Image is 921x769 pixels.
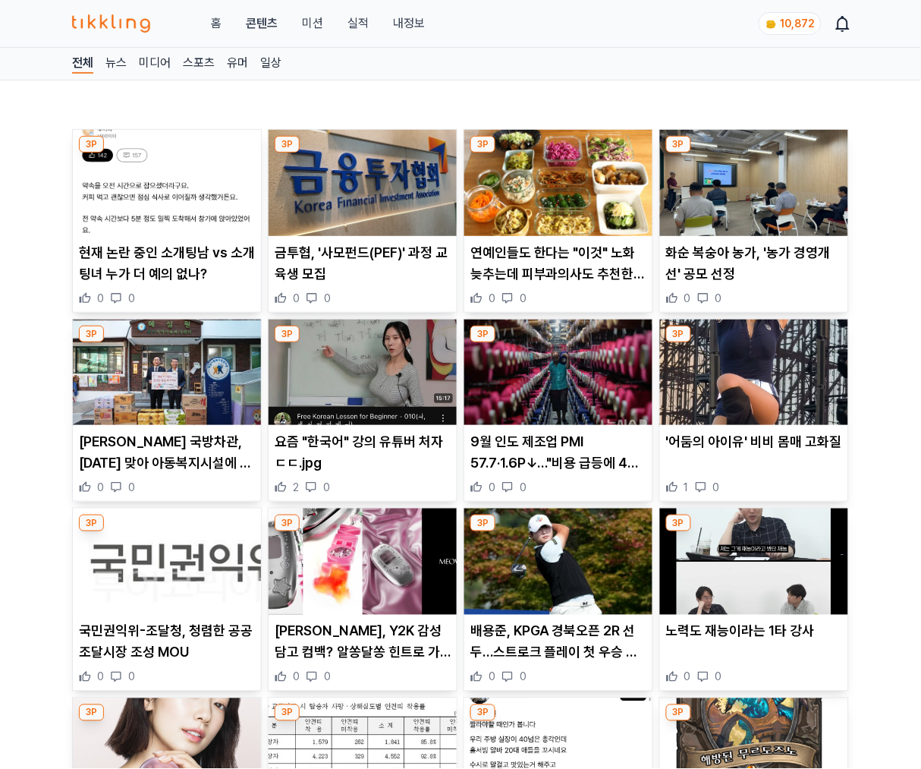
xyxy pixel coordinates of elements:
a: coin 10,872 [759,12,819,35]
span: 0 [97,670,104,685]
span: 0 [489,480,495,495]
p: 금투협, '사모펀드(PEF)' 과정 교육생 모집 [275,242,451,285]
span: 0 [97,480,104,495]
div: 3P [470,136,495,153]
div: 3P 배용준, KPGA 경북오픈 2R 선두…스트로크 플레이 첫 우승 도전 배용준, KPGA 경북오픈 2R 선두…스트로크 플레이 첫 우승 도전 0 0 [464,508,653,692]
img: 국민권익위-조달청, 청렴한 공공조달시장 조성 MOU [73,509,261,615]
img: 노력도 재능이라는 1타 강사 [660,509,848,615]
span: 0 [520,670,527,685]
a: 홈 [211,14,222,33]
a: 유머 [227,54,248,74]
span: 0 [489,291,495,306]
img: 현재 논란 중인 소개팅남 vs 소개팅녀 누가 더 예의 없나? [73,130,261,236]
div: 3P 화순 복숭아 농가, '농가 경영개선' 공모 선정 화순 복숭아 농가, '농가 경영개선' 공모 선정 0 0 [659,129,849,313]
a: 콘텐츠 [246,14,278,33]
p: '어둠의 아이유' 비비 몸매 고화질 [666,431,842,452]
div: 3P [470,515,495,531]
a: 스포츠 [183,54,215,74]
p: 현재 논란 중인 소개팅남 vs 소개팅녀 누가 더 예의 없나? [79,242,255,285]
img: coin [765,18,778,30]
img: 티끌링 [72,14,150,33]
img: 연예인들도 한다는 "이것" 노화 늦추는데 피부과의사도 추천한 이유 [464,130,652,236]
p: 국민권익위-조달청, 청렴한 공공조달시장 조성 MOU [79,621,255,663]
img: 요즘 "한국어" 강의 유튜버 처자ㄷㄷ.jpg [269,320,457,426]
div: 3P 금투협, '사모펀드(PEF)' 과정 교육생 모집 금투협, '사모펀드(PEF)' 과정 교육생 모집 0 0 [268,129,457,313]
a: 실적 [347,14,369,33]
img: 배용준, KPGA 경북오픈 2R 선두…스트로크 플레이 첫 우승 도전 [464,509,652,615]
a: 일상 [260,54,281,74]
div: 3P 이두희 국방차관, 추석 맞아 아동복지시설에 간식·위문금 전달 [PERSON_NAME] 국방차관, [DATE] 맞아 아동복지시설에 간식·위문금 전달 0 0 [72,319,262,503]
div: 3P [666,326,691,342]
p: 화순 복숭아 농가, '농가 경영개선' 공모 선정 [666,242,842,285]
p: [PERSON_NAME] 국방차관, [DATE] 맞아 아동복지시설에 간식·위문금 전달 [79,431,255,474]
span: 0 [520,480,527,495]
img: 금투협, '사모펀드(PEF)' 과정 교육생 모집 [269,130,457,236]
a: 전체 [72,54,93,74]
a: 뉴스 [105,54,127,74]
p: 노력도 재능이라는 1타 강사 [666,621,842,642]
span: 0 [97,291,104,306]
div: 3P [79,515,104,531]
span: 10,872 [781,17,815,30]
span: 0 [713,480,720,495]
span: 0 [293,291,300,306]
p: 9월 인도 제조업 PMI 57.7·1.6P↓…"비용 급등에 4개월 만에 저수준" [470,431,646,474]
div: 3P 국민권익위-조달청, 청렴한 공공조달시장 조성 MOU 국민권익위-조달청, 청렴한 공공조달시장 조성 MOU 0 0 [72,508,262,692]
div: 3P [79,326,104,342]
span: 0 [520,291,527,306]
a: 내정보 [393,14,425,33]
span: 0 [684,291,691,306]
span: 1 [684,480,689,495]
span: 0 [489,670,495,685]
div: 3P [666,136,691,153]
p: 연예인들도 한다는 "이것" 노화 늦추는데 피부과의사도 추천한 이유 [470,242,646,285]
img: '어둠의 아이유' 비비 몸매 고화질 [660,320,848,426]
span: 0 [324,291,331,306]
div: 3P [470,704,495,721]
span: 0 [324,670,331,685]
div: 3P 노력도 재능이라는 1타 강사 노력도 재능이라는 1타 강사 0 0 [659,508,849,692]
div: 3P 현재 논란 중인 소개팅남 vs 소개팅녀 누가 더 예의 없나? 현재 논란 중인 소개팅남 vs 소개팅녀 누가 더 예의 없나? 0 0 [72,129,262,313]
button: 미션 [302,14,323,33]
span: 0 [128,480,135,495]
img: 9월 인도 제조업 PMI 57.7·1.6P↓…"비용 급등에 4개월 만에 저수준" [464,320,652,426]
a: 미디어 [139,54,171,74]
div: 3P [666,515,691,531]
span: 0 [128,670,135,685]
div: 3P '어둠의 아이유' 비비 몸매 고화질 '어둠의 아이유' 비비 몸매 고화질 1 0 [659,319,849,503]
span: 0 [684,670,691,685]
img: 화순 복숭아 농가, '농가 경영개선' 공모 선정 [660,130,848,236]
p: [PERSON_NAME], Y2K 감성 담고 컴백? 알쏭달쏭 힌트로 가득한 티징 콘텐츠 공개 [275,621,451,663]
div: 3P 요즘 "한국어" 강의 유튜버 처자ㄷㄷ.jpg 요즘 "한국어" 강의 유튜버 처자ㄷㄷ.jpg 2 0 [268,319,457,503]
div: 3P [275,326,300,342]
div: 3P [275,704,300,721]
div: 3P 연예인들도 한다는 "이것" 노화 늦추는데 피부과의사도 추천한 이유 연예인들도 한다는 "이것" 노화 늦추는데 피부과의사도 추천한 이유 0 0 [464,129,653,313]
div: 3P [79,704,104,721]
img: 이두희 국방차관, 추석 맞아 아동복지시설에 간식·위문금 전달 [73,320,261,426]
span: 0 [323,480,330,495]
p: 배용준, KPGA 경북오픈 2R 선두…스트로크 플레이 첫 우승 도전 [470,621,646,663]
span: 0 [715,291,722,306]
div: 3P 미야오, Y2K 감성 담고 컴백? 알쏭달쏭 힌트로 가득한 티징 콘텐츠 공개 [PERSON_NAME], Y2K 감성 담고 컴백? 알쏭달쏭 힌트로 가득한 티징 콘텐츠 공개 0 0 [268,508,457,692]
p: 요즘 "한국어" 강의 유튜버 처자ㄷㄷ.jpg [275,431,451,474]
span: 0 [293,670,300,685]
div: 3P [666,704,691,721]
span: 0 [128,291,135,306]
span: 2 [293,480,299,495]
img: 미야오, Y2K 감성 담고 컴백? 알쏭달쏭 힌트로 가득한 티징 콘텐츠 공개 [269,509,457,615]
div: 3P [275,136,300,153]
div: 3P [79,136,104,153]
div: 3P [470,326,495,342]
div: 3P 9월 인도 제조업 PMI 57.7·1.6P↓…"비용 급등에 4개월 만에 저수준" 9월 인도 제조업 PMI 57.7·1.6P↓…"비용 급등에 4개월 만에 저수준" 0 0 [464,319,653,503]
div: 3P [275,515,300,531]
span: 0 [715,670,722,685]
